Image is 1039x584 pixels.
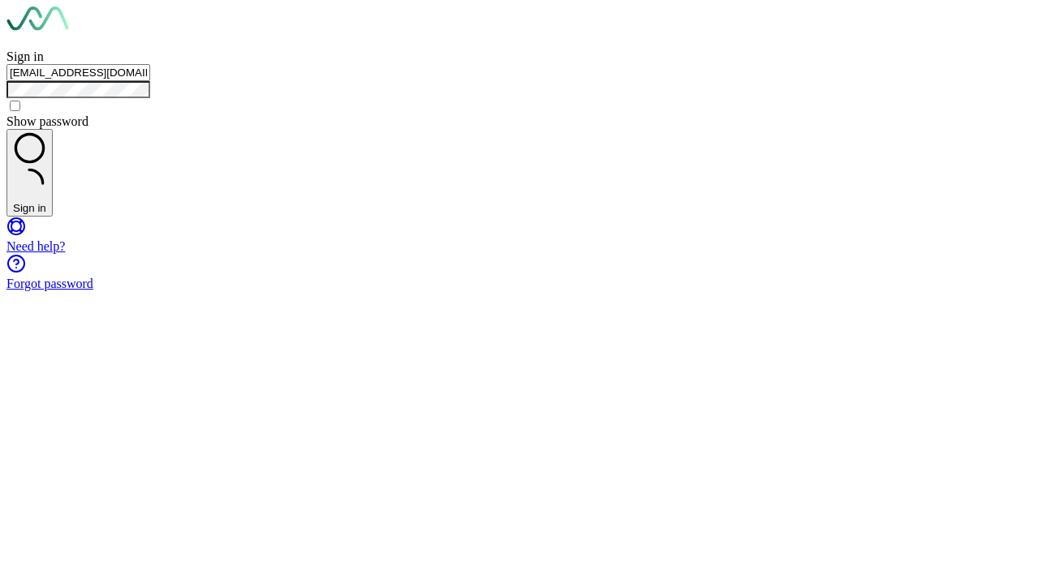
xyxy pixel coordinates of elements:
[6,217,1033,254] a: Need help?
[6,35,71,49] a: Go to sign in
[6,277,1033,291] div: Forgot password
[6,129,53,217] button: Sign in
[6,6,71,46] img: See-Mode Logo
[6,64,150,81] input: your@email.com
[13,202,46,214] div: Sign in
[10,101,20,111] input: Show password
[6,114,88,128] span: Show password
[6,254,1033,291] a: Forgot password
[6,49,44,63] span: Sign in
[6,239,1033,254] div: Need help?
